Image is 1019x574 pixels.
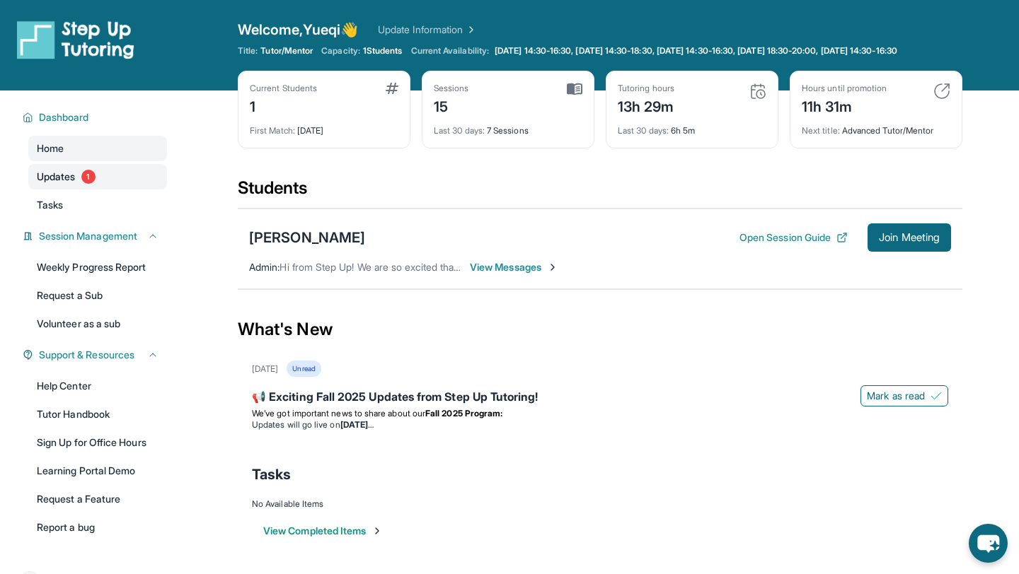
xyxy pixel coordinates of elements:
li: Updates will go live on [252,419,948,430]
div: [PERSON_NAME] [249,228,365,247]
span: Tasks [252,464,291,484]
button: Mark as read [860,385,948,406]
span: Dashboard [39,110,89,124]
span: 1 Students [363,45,403,57]
a: Report a bug [28,515,167,540]
button: Open Session Guide [739,230,848,245]
span: Updates [37,170,76,184]
button: View Completed Items [263,524,383,538]
div: Hours until promotion [802,83,887,94]
span: Capacity: [321,45,360,57]
span: Join Meeting [879,233,940,242]
div: [DATE] [250,117,398,136]
span: We’ve got important news to share about our [252,408,425,418]
button: chat-button [969,524,1008,563]
a: Sign Up for Office Hours [28,430,167,455]
button: Support & Resources [33,348,159,362]
div: Tutoring hours [618,83,674,94]
div: 📢 Exciting Fall 2025 Updates from Step Up Tutoring! [252,388,948,408]
span: Last 30 days : [434,125,485,136]
div: What's New [238,298,962,361]
img: card [933,83,950,100]
span: Last 30 days : [618,125,669,136]
a: Request a Feature [28,486,167,512]
span: Title: [238,45,258,57]
a: Tasks [28,192,167,218]
a: Home [28,136,167,161]
img: logo [17,20,134,59]
span: [DATE] 14:30-16:30, [DATE] 14:30-18:30, [DATE] 14:30-16:30, [DATE] 18:30-20:00, [DATE] 14:30-16:30 [495,45,897,57]
div: No Available Items [252,498,948,510]
img: card [567,83,582,95]
span: Mark as read [867,389,925,403]
strong: Fall 2025 Program: [425,408,502,418]
button: Dashboard [33,110,159,124]
img: Chevron-Right [547,262,558,273]
div: 6h 5m [618,117,766,136]
div: Advanced Tutor/Mentor [802,117,950,136]
a: Weekly Progress Report [28,254,167,280]
span: Session Management [39,229,137,243]
button: Session Management [33,229,159,243]
span: Home [37,141,64,156]
div: 7 Sessions [434,117,582,136]
span: First Match : [250,125,295,136]
div: Current Students [250,83,317,94]
a: Help Center [28,373,167,399]
img: Chevron Right [463,23,477,37]
div: Students [238,177,962,208]
div: 1 [250,94,317,117]
div: 15 [434,94,469,117]
a: [DATE] 14:30-16:30, [DATE] 14:30-18:30, [DATE] 14:30-16:30, [DATE] 18:30-20:00, [DATE] 14:30-16:30 [492,45,900,57]
button: Join Meeting [868,223,951,252]
a: Updates1 [28,164,167,189]
strong: [DATE] [340,419,374,430]
div: [DATE] [252,363,278,375]
span: Welcome, Yueqi 👋 [238,20,358,40]
div: Unread [287,361,321,377]
span: Tasks [37,198,63,212]
img: card [386,83,398,94]
span: Next title : [802,125,840,136]
div: 11h 31m [802,94,887,117]
a: Learning Portal Demo [28,458,167,484]
img: Mark as read [931,390,942,402]
a: Update Information [378,23,477,37]
span: View Messages [470,260,558,274]
a: Tutor Handbook [28,402,167,427]
span: 1 [81,170,96,184]
span: Admin : [249,261,280,273]
div: 13h 29m [618,94,674,117]
a: Volunteer as a sub [28,311,167,336]
a: Request a Sub [28,283,167,308]
div: Sessions [434,83,469,94]
img: card [749,83,766,100]
span: Support & Resources [39,348,134,362]
span: Current Availability: [411,45,489,57]
span: Tutor/Mentor [260,45,313,57]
